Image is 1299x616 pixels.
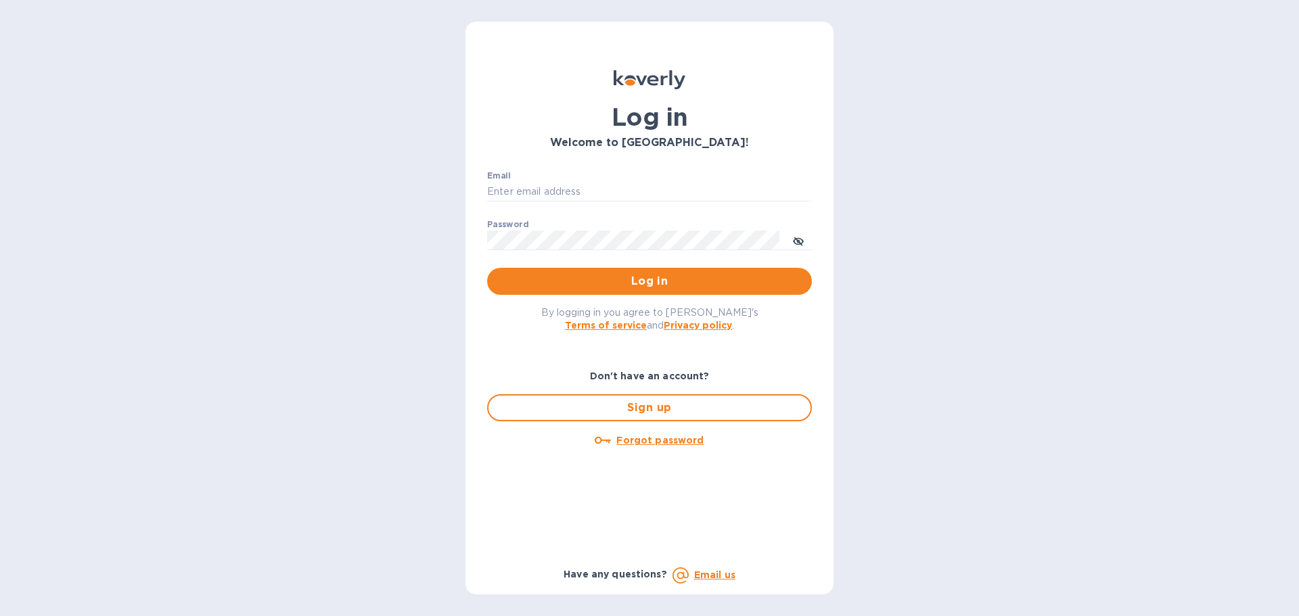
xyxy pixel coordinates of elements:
[564,569,667,579] b: Have any questions?
[565,320,647,331] a: Terms of service
[499,400,800,416] span: Sign up
[590,371,710,381] b: Don't have an account?
[785,227,812,254] button: toggle password visibility
[694,569,735,580] a: Email us
[487,220,528,229] label: Password
[614,70,685,89] img: Koverly
[541,307,758,331] span: By logging in you agree to [PERSON_NAME]'s and .
[487,172,511,180] label: Email
[498,273,801,289] span: Log in
[616,435,704,446] u: Forgot password
[487,182,812,202] input: Enter email address
[487,268,812,295] button: Log in
[664,320,732,331] a: Privacy policy
[487,394,812,421] button: Sign up
[487,137,812,149] h3: Welcome to [GEOGRAPHIC_DATA]!
[487,103,812,131] h1: Log in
